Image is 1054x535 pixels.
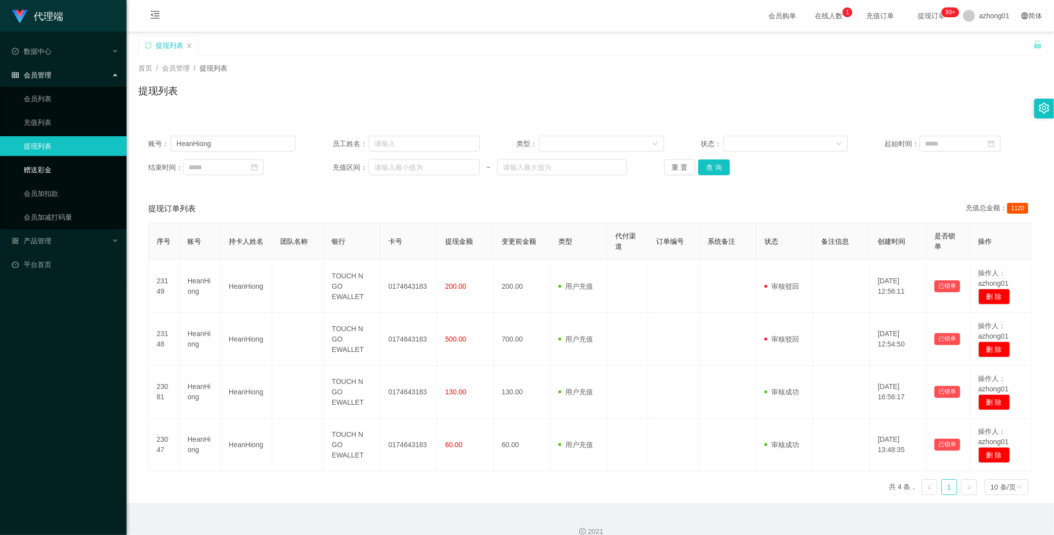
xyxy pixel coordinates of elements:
[870,313,927,366] td: [DATE] 12:54:50
[24,207,119,227] a: 会员加减打码量
[138,0,172,32] i: 图标: menu-fold
[12,237,19,244] i: 图标: appstore-o
[934,439,960,451] button: 已锁单
[149,419,180,471] td: 23047
[988,140,995,147] i: 图标: calendar
[1016,484,1022,491] i: 图标: down
[380,366,437,419] td: 0174643183
[941,479,957,495] li: 1
[388,237,402,245] span: 卡号
[836,141,842,148] i: 图标: down
[701,139,723,149] span: 状态：
[497,159,627,175] input: 请输入最大值为
[934,386,960,398] button: 已锁单
[978,427,1009,446] span: 操作人：azhong01
[324,260,380,313] td: TOUCH N GO EWALLET
[558,282,593,290] span: 用户充值
[966,203,1032,215] div: 充值总金额：
[445,237,473,245] span: 提现金额
[494,313,550,366] td: 700.00
[380,313,437,366] td: 0174643183
[558,237,572,245] span: 类型
[369,159,480,175] input: 请输入最小值为
[221,366,272,419] td: HeanHiong
[978,269,1009,287] span: 操作人：azhong01
[12,47,51,55] span: 数据中心
[889,479,918,495] li: 共 4 条，
[149,260,180,313] td: 23149
[34,0,63,32] h1: 代理端
[494,419,550,471] td: 60.00
[149,366,180,419] td: 23081
[24,136,119,156] a: 提现列表
[251,164,258,171] i: 图标: calendar
[558,441,593,449] span: 用户充值
[156,64,158,72] span: /
[12,12,63,20] a: 代理端
[764,335,799,343] span: 审核驳回
[445,388,466,396] span: 130.00
[870,366,927,419] td: [DATE] 16:56:17
[445,335,466,343] span: 500.00
[324,313,380,366] td: TOUCH N GO EWALLET
[24,89,119,109] a: 会员列表
[333,139,369,149] span: 员工姓名：
[221,260,272,313] td: HeanHiong
[558,388,593,396] span: 用户充值
[170,136,295,152] input: 请输入
[934,280,960,292] button: 已锁单
[922,479,937,495] li: 上一页
[966,485,972,491] i: 图标: right
[333,162,369,173] span: 充值区间：
[821,237,849,245] span: 备注信息
[24,184,119,203] a: 会员加扣款
[12,48,19,55] i: 图标: check-circle-o
[870,260,927,313] td: [DATE] 12:56:11
[664,159,696,175] button: 重 置
[698,159,730,175] button: 查 询
[502,237,536,245] span: 变更前金额
[978,237,992,245] span: 操作
[148,162,183,173] span: 结束时间：
[180,366,221,419] td: HeanHiong
[843,7,852,17] sup: 1
[708,237,735,245] span: 系统备注
[12,71,51,79] span: 会员管理
[764,388,799,396] span: 审核成功
[615,232,636,250] span: 代付渠道
[1033,40,1042,49] i: 图标: unlock
[934,232,955,250] span: 是否锁单
[885,139,920,149] span: 起始时间：
[156,36,183,55] div: 提现列表
[12,10,28,24] img: logo.9652507e.png
[194,64,196,72] span: /
[913,12,950,19] span: 提现订单
[494,366,550,419] td: 130.00
[280,237,308,245] span: 团队名称
[180,260,221,313] td: HeanHiong
[870,419,927,471] td: [DATE] 13:48:35
[934,333,960,345] button: 已锁单
[24,160,119,180] a: 赠送彩金
[942,480,957,495] a: 1
[221,419,272,471] td: HeanHiong
[516,139,539,149] span: 类型：
[138,64,152,72] span: 首页
[480,162,497,173] span: ~
[138,83,178,98] h1: 提现列表
[558,335,593,343] span: 用户充值
[445,282,466,290] span: 200.00
[148,139,170,149] span: 账号：
[978,394,1010,410] button: 删 除
[810,12,847,19] span: 在线人数
[978,342,1010,357] button: 删 除
[978,322,1009,340] span: 操作人：azhong01
[157,237,170,245] span: 序号
[12,72,19,78] i: 图标: table
[764,441,799,449] span: 审核成功
[978,447,1010,463] button: 删 除
[978,375,1009,393] span: 操作人：azhong01
[180,313,221,366] td: HeanHiong
[494,260,550,313] td: 200.00
[764,237,778,245] span: 状态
